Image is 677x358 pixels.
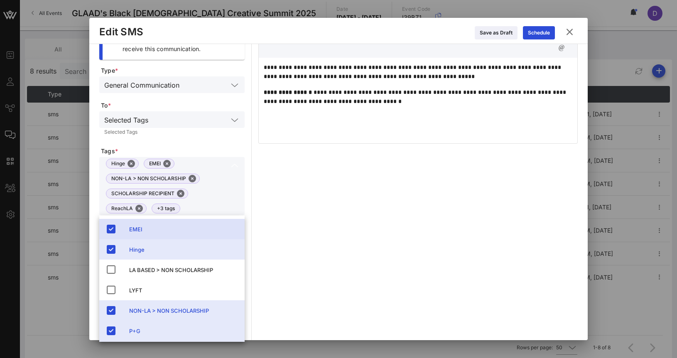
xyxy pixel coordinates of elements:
div: Edit SMS [99,26,143,38]
div: Hinge [129,246,238,253]
div: General Communication [104,81,179,89]
div: NON-LA > NON SCHOLARSHIP [129,307,238,314]
span: SCHOLARSHIP RECIPIENT [111,189,183,198]
div: P+G [129,328,238,334]
button: Save as Draft [475,26,518,39]
div: EMEI [129,226,238,233]
span: Hinge [111,159,133,168]
div: LYFT [129,287,238,294]
button: Schedule [523,26,555,39]
span: To [101,101,245,110]
button: Close [128,160,135,167]
button: Close [135,205,143,212]
div: Selected Tags [99,111,245,128]
button: Close [177,190,184,197]
div: Schedule [528,29,550,37]
span: Tags [101,147,245,155]
span: ReachLA [111,204,141,213]
button: Close [189,175,196,182]
span: +3 tags [157,204,175,213]
div: General Communication [99,76,245,93]
span: EMEI [149,159,169,168]
div: Selected Tags [104,130,240,135]
button: Close [163,160,171,167]
span: NON-LA > NON SCHOLARSHIP [111,174,194,183]
div: Date [94,249,172,258]
div: Selected Tags [104,116,148,124]
div: LA BASED > NON SCHOLARSHIP [129,267,238,273]
div: Save as Draft [480,29,513,37]
span: Type [101,66,245,75]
